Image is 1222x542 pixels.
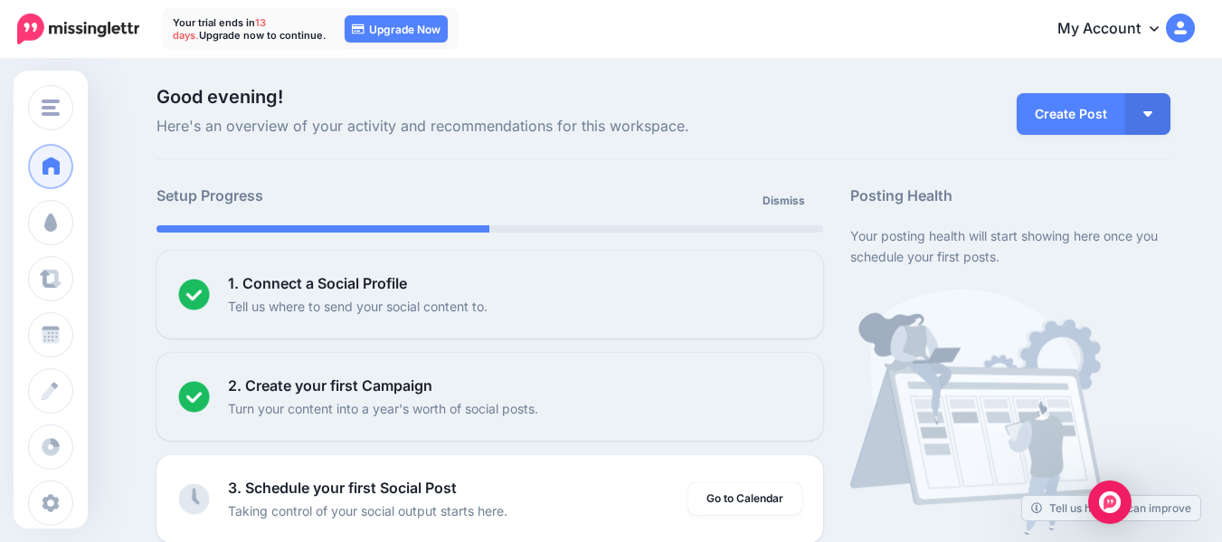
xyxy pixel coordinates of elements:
[228,398,538,419] p: Turn your content into a year's worth of social posts.
[156,86,283,108] span: Good evening!
[850,225,1170,267] p: Your posting health will start showing here once you schedule your first posts.
[178,279,210,310] img: checked-circle.png
[17,14,139,44] img: Missinglettr
[1017,93,1125,135] a: Create Post
[228,479,457,497] b: 3. Schedule your first Social Post
[228,376,432,395] b: 2. Create your first Campaign
[156,115,823,138] span: Here's an overview of your activity and recommendations for this workspace.
[173,16,266,42] span: 13 days.
[156,185,489,207] h5: Setup Progress
[688,482,801,515] a: Go to Calendar
[228,296,488,317] p: Tell us where to send your social content to.
[850,290,1103,535] img: calendar-waiting.png
[850,185,1170,207] h5: Posting Health
[228,500,507,521] p: Taking control of your social output starts here.
[1143,111,1152,117] img: arrow-down-white.png
[42,100,60,116] img: menu.png
[228,274,407,292] b: 1. Connect a Social Profile
[178,381,210,413] img: checked-circle.png
[1039,7,1195,52] a: My Account
[752,185,816,217] a: Dismiss
[1022,496,1200,520] a: Tell us how we can improve
[1088,480,1132,524] div: Open Intercom Messenger
[173,16,327,42] p: Your trial ends in Upgrade now to continue.
[178,483,210,515] img: clock-grey.png
[345,15,448,43] a: Upgrade Now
